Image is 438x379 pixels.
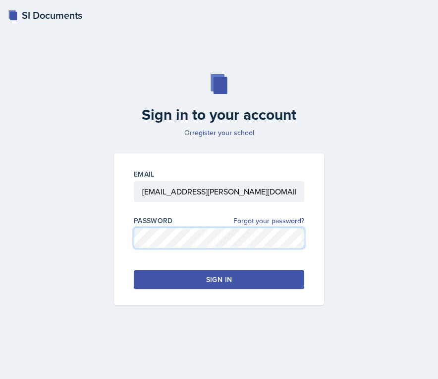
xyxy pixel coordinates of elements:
[8,8,82,23] a: SI Documents
[108,128,330,138] p: Or
[134,169,155,179] label: Email
[108,106,330,124] h2: Sign in to your account
[206,275,232,284] div: Sign in
[192,128,254,138] a: register your school
[134,181,304,202] input: Email
[134,216,173,226] label: Password
[134,270,304,289] button: Sign in
[233,216,304,226] a: Forgot your password?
